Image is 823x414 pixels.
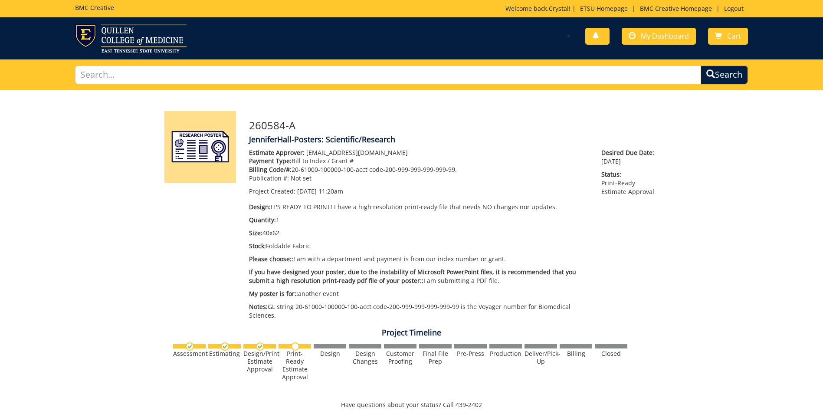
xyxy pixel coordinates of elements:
[249,229,262,237] span: Size:
[505,4,748,13] p: Welcome back, ! | | |
[384,350,416,365] div: Customer Proofing
[249,302,589,320] p: GL string 20-61000-100000-100-acct code-200-999-999-999-999-99 is the Voyager number for Biomedic...
[249,148,305,157] span: Estimate Approver:
[249,203,271,211] span: Design:
[549,4,569,13] a: Crystal
[636,4,716,13] a: BMC Creative Homepage
[249,242,589,250] p: Foldable Fabric
[243,350,276,373] div: Design/Print Estimate Approval
[249,302,268,311] span: Notes:
[708,28,748,45] a: Cart
[173,350,206,358] div: Assessment
[291,342,299,351] img: no
[525,350,557,365] div: Deliver/Pick-Up
[158,401,666,409] p: Have questions about your status? Call 439-2402
[249,289,589,298] p: another event
[249,174,289,182] span: Publication #:
[249,229,589,237] p: 40x62
[454,350,487,358] div: Pre-Press
[701,66,748,84] button: Search
[208,350,241,358] div: Estimating
[75,24,187,53] img: ETSU logo
[249,203,589,211] p: IT'S READY TO PRINT! I have a high resolution print-ready file that needs NO changes nor updates.
[727,31,741,41] span: Cart
[560,350,592,358] div: Billing
[576,4,632,13] a: ETSU Homepage
[249,268,576,285] span: If you have designed your poster, due to the instability of Microsoft PowerPoint files, it is rec...
[249,165,589,174] p: 20-61000-100000-100-acct code-200-999-999-999-999-99.
[601,148,659,166] p: [DATE]
[249,289,298,298] span: My poster is for::
[249,135,659,144] h4: JenniferHall-Posters: Scientific/Research
[601,148,659,157] span: Desired Due Date:
[186,342,194,351] img: checkmark
[641,31,689,41] span: My Dashboard
[291,174,311,182] span: Not set
[249,165,292,174] span: Billing Code/#:
[249,216,589,224] p: 1
[75,4,114,11] h5: BMC Creative
[622,28,696,45] a: My Dashboard
[164,111,236,183] img: Product featured image
[349,350,381,365] div: Design Changes
[249,157,589,165] p: Bill to Index / Grant #
[601,170,659,196] p: Print-Ready Estimate Approval
[297,187,343,195] span: [DATE] 11:20am
[249,242,266,250] span: Stock:
[419,350,452,365] div: Final File Prep
[249,268,589,285] p: I am submitting a PDF file.
[489,350,522,358] div: Production
[314,350,346,358] div: Design
[249,148,589,157] p: [EMAIL_ADDRESS][DOMAIN_NAME]
[249,157,292,165] span: Payment Type:
[720,4,748,13] a: Logout
[75,66,701,84] input: Search...
[249,120,659,131] h3: 260584-A
[249,255,589,263] p: I am with a department and payment is from our index number or grant.
[256,342,264,351] img: checkmark
[279,350,311,381] div: Print-Ready Estimate Approval
[601,170,659,179] span: Status:
[221,342,229,351] img: checkmark
[158,329,666,337] h4: Project Timeline
[249,255,293,263] span: Please choose::
[249,216,276,224] span: Quantity:
[249,187,295,195] span: Project Created:
[595,350,627,358] div: Closed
